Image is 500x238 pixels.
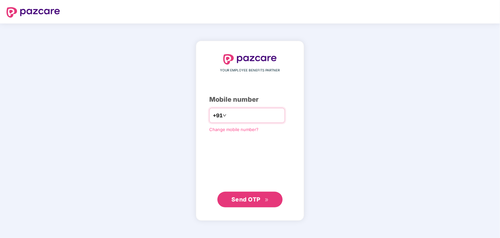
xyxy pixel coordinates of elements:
[223,54,277,65] img: logo
[7,7,60,18] img: logo
[209,95,291,105] div: Mobile number
[265,198,269,202] span: double-right
[220,68,280,73] span: YOUR EMPLOYEE BENEFITS PARTNER
[213,112,223,120] span: +91
[231,196,260,203] span: Send OTP
[209,127,258,132] a: Change mobile number?
[223,113,227,117] span: down
[217,192,283,207] button: Send OTPdouble-right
